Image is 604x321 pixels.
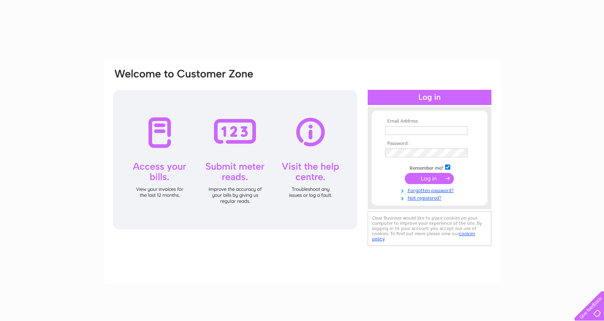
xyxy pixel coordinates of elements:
a: cookies policy [372,231,475,242]
a: Not registered? [385,194,476,201]
th: Email Address: [383,119,476,124]
a: Forgotten password? [385,186,476,194]
td: Remember me? [383,163,476,171]
div: Clear Business would like to place cookies on your computer to improve your experience of the sit... [368,211,491,246]
th: Password: [383,141,476,147]
input: Submit [405,173,454,184]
